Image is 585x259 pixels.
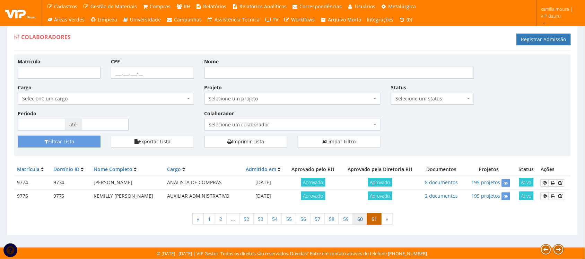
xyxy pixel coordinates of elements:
[407,16,412,23] span: (0)
[14,189,51,203] td: 9775
[209,121,372,128] span: Selecione um colaborador
[54,3,78,10] span: Cadastros
[204,84,222,91] label: Projeto
[164,13,205,26] a: Campanhas
[164,189,241,203] td: AUXILIAR ADMINISTRATIVO
[367,16,394,23] span: Integrações
[328,16,361,23] span: Arquivo Morto
[388,3,416,10] span: Metalúrgica
[282,213,296,225] a: 55
[111,136,194,148] button: Exportar Lista
[18,110,36,117] label: Período
[463,163,515,176] th: Projetos
[204,93,381,105] span: Selecione um projeto
[53,166,80,172] a: Domínio ID
[18,84,32,91] label: Cargo
[14,176,51,189] td: 9774
[5,8,36,18] img: logo
[130,16,161,23] span: Universidade
[22,95,185,102] span: Selecione um cargo
[291,16,315,23] span: Workflows
[174,16,202,23] span: Campanhas
[65,119,81,131] span: até
[301,191,325,200] span: Aprovado
[241,189,286,203] td: [DATE]
[157,250,428,257] div: © [DATE] - [DATE] | VIP Gestor. Todos os direitos são reservados. Dúvidas? Entre em contato atrav...
[364,13,396,26] a: Integrações
[90,3,137,10] span: Gestão de Materiais
[150,3,171,10] span: Compras
[367,213,382,225] span: 61
[517,34,571,45] a: Registrar Admissão
[98,16,117,23] span: Limpeza
[111,58,120,65] label: CPF
[164,176,241,189] td: ANALISTA DE COMPRAS
[541,6,576,19] span: kamilla.moura | VIP Bauru
[18,93,194,105] span: Selecione um cargo
[204,110,234,117] label: Colaborador
[204,119,381,131] span: Selecione um colaborador
[301,178,325,187] span: Aprovado
[204,13,263,26] a: Assistência Técnica
[51,189,91,203] td: 9775
[339,213,353,225] a: 59
[18,58,40,65] label: Matrícula
[21,33,71,41] span: Colaboradores
[203,213,215,225] a: 1
[204,136,287,148] a: Imprimir Lista
[215,16,260,23] span: Assistência Técnica
[273,16,278,23] span: TV
[391,84,406,91] label: Status
[215,213,227,225] a: 2
[519,178,534,187] span: Ativo
[395,95,465,102] span: Selecione um status
[94,166,133,172] a: Nome Completo
[296,213,311,225] a: 56
[472,179,500,186] a: 195 projetos
[241,176,286,189] td: [DATE]
[538,163,571,176] th: Ações
[298,136,381,148] a: Limpar Filtro
[281,13,318,26] a: Workflows
[111,67,194,79] input: ___.___.___-__
[472,193,500,199] a: 195 projetos
[226,213,239,225] span: ...
[91,189,164,203] td: KEMILLY [PERSON_NAME]
[253,213,268,225] a: 53
[318,13,364,26] a: Arquivo Morto
[300,3,342,10] span: Correspondências
[54,16,85,23] span: Áreas Verdes
[209,95,372,102] span: Selecione um projeto
[51,176,91,189] td: 9774
[167,166,181,172] a: Cargo
[184,3,190,10] span: RH
[515,163,538,176] th: Status
[368,191,392,200] span: Aprovado
[17,166,40,172] a: Matrícula
[268,213,282,225] a: 54
[44,13,88,26] a: Áreas Verdes
[91,176,164,189] td: [PERSON_NAME]
[381,213,393,225] span: »
[203,3,227,10] span: Relatórios
[425,193,458,199] a: 2 documentos
[355,3,375,10] span: Usuários
[239,3,287,10] span: Relatórios Analíticos
[519,191,534,200] span: Ativo
[88,13,120,26] a: Limpeza
[263,13,281,26] a: TV
[246,166,277,172] a: Admitido em
[310,213,325,225] a: 57
[353,213,367,225] a: 60
[420,163,463,176] th: Documentos
[18,136,101,148] button: Filtrar Lista
[340,163,420,176] th: Aprovado pela Diretoria RH
[120,13,164,26] a: Universidade
[391,93,474,105] span: Selecione um status
[324,213,339,225] a: 58
[239,213,254,225] a: 52
[192,213,204,225] a: « Anterior
[368,178,392,187] span: Aprovado
[204,58,219,65] label: Nome
[396,13,415,26] a: (0)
